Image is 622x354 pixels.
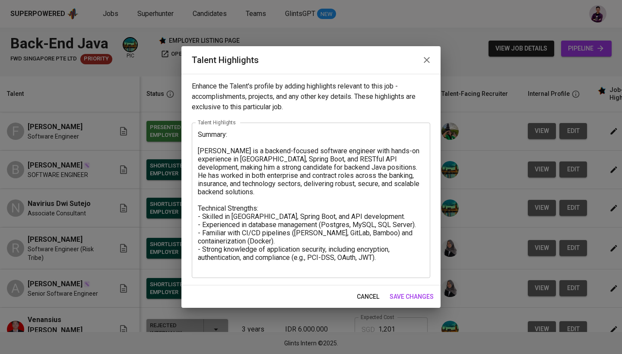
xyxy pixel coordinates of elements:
span: save changes [390,291,434,302]
button: cancel [353,289,383,305]
h2: Talent Highlights [192,53,430,67]
span: cancel [357,291,379,302]
p: Enhance the Talent's profile by adding highlights relevant to this job - accomplishments, project... [192,81,430,112]
button: save changes [386,289,437,305]
textarea: Summary: [PERSON_NAME] is a backend-focused software engineer with hands-on experience in [GEOGRA... [198,130,424,270]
